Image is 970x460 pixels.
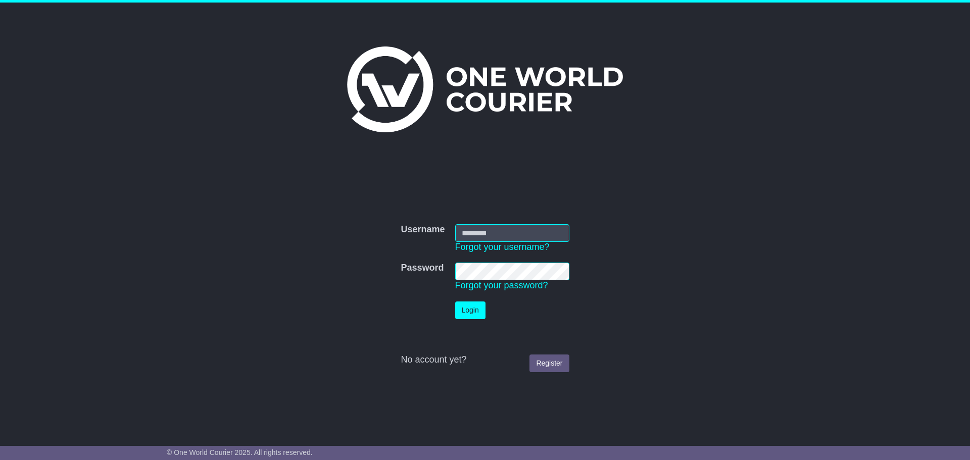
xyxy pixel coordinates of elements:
span: © One World Courier 2025. All rights reserved. [167,448,313,456]
a: Forgot your username? [455,242,550,252]
a: Forgot your password? [455,280,548,290]
div: No account yet? [401,354,569,366]
label: Password [401,263,444,274]
button: Login [455,301,486,319]
a: Register [529,354,569,372]
img: One World [347,46,623,132]
label: Username [401,224,445,235]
